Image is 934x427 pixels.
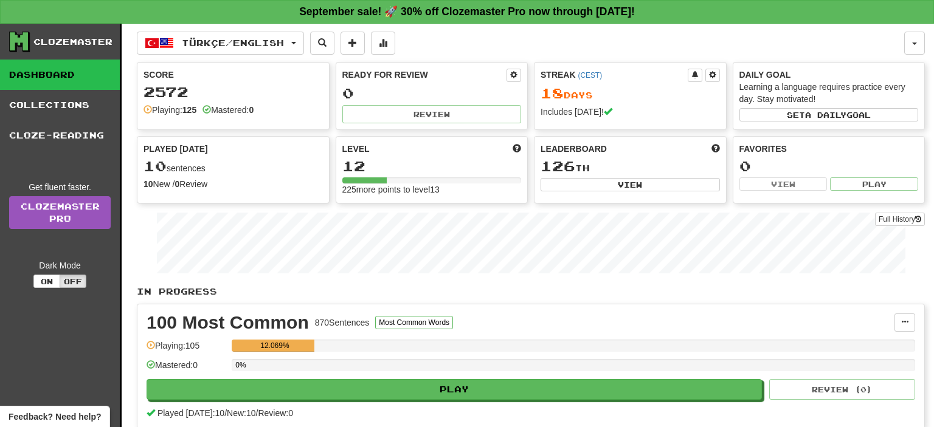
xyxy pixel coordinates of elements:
button: Search sentences [310,32,334,55]
div: 0 [739,159,919,174]
button: Review (0) [769,379,915,400]
div: Dark Mode [9,259,111,272]
div: Mastered: 0 [147,359,226,379]
button: Seta dailygoal [739,108,919,121]
div: Ready for Review [342,69,507,81]
div: Day s [541,86,720,101]
button: On [33,275,60,288]
div: New / Review [144,178,323,190]
button: Play [830,177,918,191]
button: Off [60,275,86,288]
div: Mastered: [202,104,254,116]
strong: 125 [182,105,196,115]
button: Most Common Words [375,316,453,329]
div: 12.069% [235,340,314,352]
strong: September sale! 🚀 30% off Clozemaster Pro now through [DATE]! [299,5,635,18]
span: New: 10 [227,408,255,418]
div: Favorites [739,143,919,155]
strong: 0 [249,105,254,115]
div: Get fluent faster. [9,181,111,193]
strong: 10 [144,179,153,189]
button: Review [342,105,522,123]
span: Score more points to level up [513,143,521,155]
button: Full History [875,213,925,226]
span: / [256,408,258,418]
span: 18 [541,84,564,101]
span: Played [DATE]: 10 [157,408,224,418]
a: ClozemasterPro [9,196,111,229]
div: Clozemaster [33,36,112,48]
button: View [739,177,828,191]
span: Level [342,143,370,155]
span: 10 [144,157,167,174]
div: 100 Most Common [147,313,309,332]
div: 0 [342,86,522,101]
div: Playing: 105 [147,340,226,360]
div: Playing: [144,104,196,116]
div: 225 more points to level 13 [342,183,522,196]
span: 126 [541,157,575,174]
div: 870 Sentences [315,316,370,329]
div: Includes [DATE]! [541,106,720,118]
span: Türkçe / English [182,38,284,48]
div: Learning a language requires practice every day. Stay motivated! [739,81,919,105]
button: Türkçe/English [137,32,304,55]
div: Daily Goal [739,69,919,81]
div: Streak [541,69,688,81]
button: View [541,178,720,191]
strong: 0 [175,179,179,189]
a: (CEST) [578,71,602,80]
div: sentences [144,159,323,174]
span: This week in points, UTC [711,143,720,155]
span: a daily [805,111,846,119]
div: 2572 [144,84,323,100]
div: Score [144,69,323,81]
span: Review: 0 [258,408,293,418]
button: More stats [371,32,395,55]
span: Played [DATE] [144,143,208,155]
button: Add sentence to collection [341,32,365,55]
button: Play [147,379,762,400]
p: In Progress [137,285,925,298]
div: th [541,159,720,174]
span: Open feedback widget [9,411,101,423]
span: Leaderboard [541,143,607,155]
span: / [224,408,227,418]
div: 12 [342,159,522,174]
